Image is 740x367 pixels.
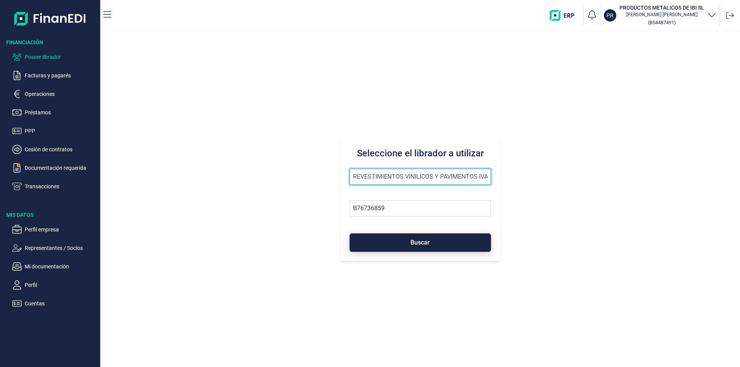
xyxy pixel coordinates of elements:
[12,71,97,80] button: Facturas y pagarés
[410,240,430,245] span: Buscar
[12,262,97,271] button: Mi documentación
[12,225,97,234] button: Perfil empresa
[25,243,97,253] p: Representantes / Socios
[607,12,614,19] p: PR
[12,163,97,173] button: Documentación requerida
[350,233,491,252] button: Buscar
[25,108,97,117] p: Préstamos
[350,200,491,216] input: Busque por NIF
[25,126,97,136] p: PPP
[12,145,97,154] button: Cesión de contratos
[25,145,97,154] p: Cesión de contratos
[648,20,676,25] small: Copiar cif
[25,225,97,234] p: Perfil empresa
[12,89,97,99] button: Operaciones
[25,299,97,308] p: Cuentas
[12,299,97,308] button: Cuentas
[12,243,97,253] button: Representantes / Socios
[350,147,491,159] h3: Seleccione el librador a utilizar
[604,4,716,27] button: PRPRODUCTOS METALICOS DE IBI SL[PERSON_NAME] [PERSON_NAME](B54487491)
[25,52,97,62] p: Poseer librador
[25,182,97,191] p: Transacciones
[619,12,704,18] p: [PERSON_NAME] [PERSON_NAME]
[25,89,97,99] p: Operaciones
[12,280,97,290] button: Perfil
[12,182,97,191] button: Transacciones
[350,169,491,185] input: Seleccione la razón social
[12,126,97,136] button: PPP
[14,6,86,31] img: Logo de aplicación
[25,163,97,173] p: Documentación requerida
[25,262,97,271] p: Mi documentación
[25,71,97,80] p: Facturas y pagarés
[619,4,704,12] h3: PRODUCTOS METALICOS DE IBI SL
[12,108,97,117] button: Préstamos
[25,280,97,290] p: Perfil
[550,10,580,21] img: erp
[12,52,97,62] button: Poseer librador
